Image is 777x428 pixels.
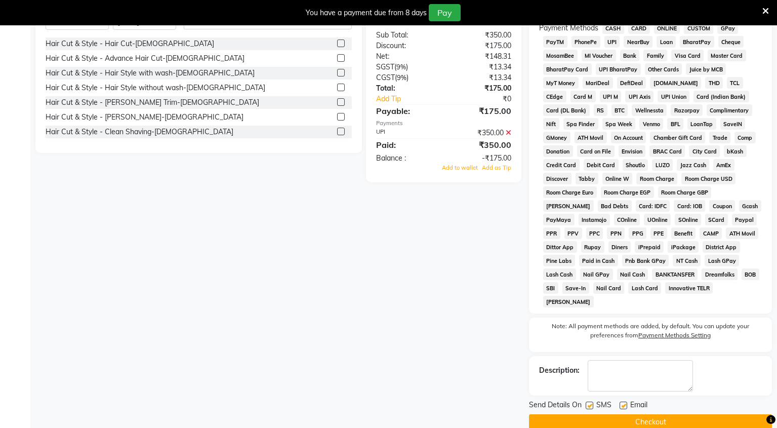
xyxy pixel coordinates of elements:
span: PPR [543,227,560,239]
div: -₹175.00 [444,153,519,164]
span: Room Charge EGP [601,186,654,198]
span: BANKTANSFER [652,268,698,280]
span: Bad Debts [598,200,632,212]
span: NearBuy [624,36,652,48]
span: Shoutlo [623,159,648,171]
span: Card: IDFC [636,200,670,212]
span: Spa Week [602,118,636,130]
span: SaveIN [720,118,746,130]
span: SCard [705,214,728,225]
div: Payable: [369,105,444,117]
span: PayMaya [543,214,575,225]
span: BRAC Card [649,145,685,157]
span: Chamber Gift Card [650,132,705,143]
span: District App [703,241,740,253]
div: Description: [539,365,580,376]
span: On Account [611,132,646,143]
div: Hair Cut & Style - [PERSON_NAME] Trim-[DEMOGRAPHIC_DATA] [46,97,259,108]
span: LoanTap [687,118,716,130]
span: PPN [607,227,625,239]
span: Rupay [581,241,604,253]
span: iPrepaid [635,241,664,253]
span: Card M [570,91,596,102]
span: Instamojo [579,214,610,225]
span: CASH [602,22,624,34]
span: Card on File [577,145,615,157]
div: Hair Cut & Style - Clean Shaving-[DEMOGRAPHIC_DATA] [46,127,233,137]
span: SMS [596,400,611,412]
span: Lash Cash [543,268,576,280]
span: 9% [397,73,406,82]
span: Spa Finder [563,118,598,130]
span: Nail GPay [580,268,613,280]
div: ₹175.00 [444,41,519,51]
span: RS [594,104,607,116]
span: Bank [620,50,640,61]
span: Room Charge USD [681,173,735,184]
span: COnline [614,214,640,225]
span: Wellnessta [632,104,667,116]
span: Card (DL Bank) [543,104,590,116]
span: Payment Methods [539,23,598,33]
span: DefiDeal [617,77,646,89]
span: Jazz Cash [677,159,709,171]
span: Coupon [709,200,735,212]
span: GMoney [543,132,570,143]
span: CGST [376,73,395,82]
div: ₹175.00 [444,83,519,94]
span: [PERSON_NAME] [543,296,594,307]
span: Online W [602,173,633,184]
span: ATH Movil [575,132,607,143]
span: BOB [742,268,759,280]
span: 9% [396,63,406,71]
span: Other Cards [645,63,682,75]
span: PhonePe [571,36,600,48]
span: Venmo [639,118,663,130]
span: CARD [628,22,650,34]
span: ATH Movil [726,227,758,239]
span: Donation [543,145,573,157]
span: Lash GPay [705,255,739,266]
div: Net: [369,51,444,62]
div: Total: [369,83,444,94]
div: Paid: [369,139,444,151]
span: ONLINE [654,22,680,34]
span: UPI Axis [625,91,653,102]
div: ₹13.34 [444,62,519,72]
span: Nail Card [593,282,625,294]
span: Pnb Bank GPay [622,255,669,266]
span: UOnline [644,214,671,225]
span: Complimentary [707,104,752,116]
span: THD [705,77,723,89]
button: Pay [429,4,461,21]
div: Hair Cut & Style - [PERSON_NAME]-[DEMOGRAPHIC_DATA] [46,112,243,123]
div: ₹0 [456,94,519,104]
span: UPI M [600,91,622,102]
span: PPV [564,227,582,239]
span: SBI [543,282,558,294]
div: ( ) [369,72,444,83]
span: AmEx [713,159,734,171]
span: Discover [543,173,571,184]
span: City Card [689,145,720,157]
span: GPay [717,22,738,34]
label: Note: All payment methods are added, by default. You can update your preferences from [539,322,762,344]
a: Add Tip [369,94,456,104]
span: Visa Card [671,50,704,61]
span: Credit Card [543,159,580,171]
span: Gcash [739,200,761,212]
span: Nift [543,118,559,130]
span: Room Charge Euro [543,186,597,198]
div: Balance : [369,153,444,164]
span: Envision [619,145,646,157]
span: Nail Cash [617,268,648,280]
div: Hair Cut & Style - Hair Style with wash-[DEMOGRAPHIC_DATA] [46,68,255,79]
span: Dittor App [543,241,577,253]
span: iPackage [668,241,699,253]
span: Master Card [708,50,746,61]
span: Save-In [562,282,589,294]
span: Room Charge GBP [658,186,712,198]
span: PPC [586,227,603,239]
span: UPI [604,36,620,48]
span: [DOMAIN_NAME] [650,77,701,89]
